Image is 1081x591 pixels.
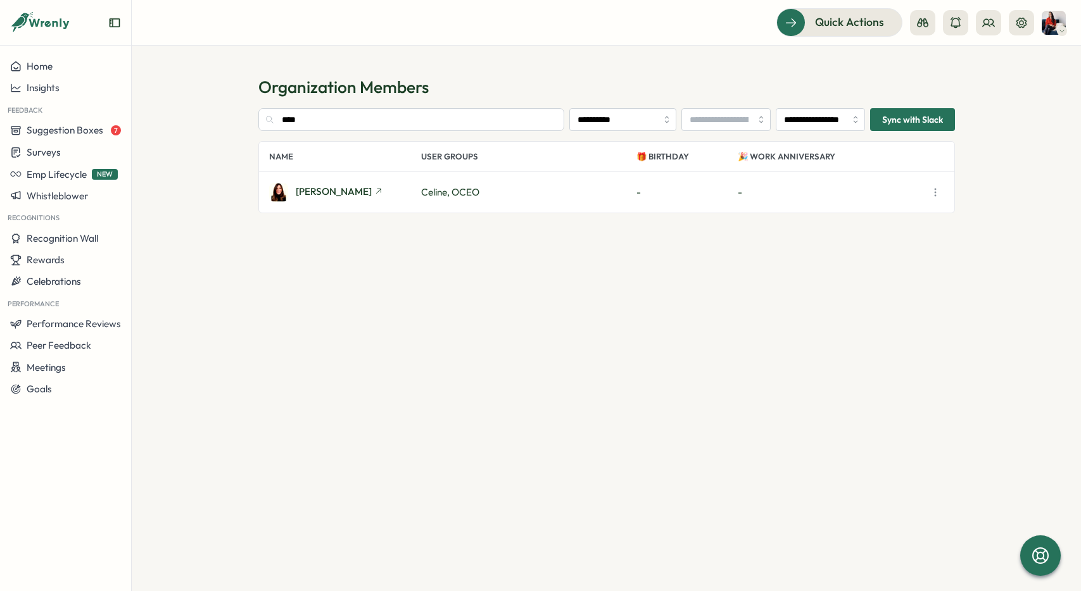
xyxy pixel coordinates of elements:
[636,185,738,199] p: -
[27,339,91,351] span: Peer Feedback
[27,190,88,202] span: Whistleblower
[421,186,479,198] span: Celine, OCEO
[108,16,121,29] button: Expand sidebar
[27,361,66,373] span: Meetings
[1042,11,1066,35] img: Celine Halioua
[27,82,60,94] span: Insights
[27,124,103,136] span: Suggestion Boxes
[111,125,121,135] span: 7
[27,232,98,244] span: Recognition Wall
[776,8,902,36] button: Quick Actions
[27,275,81,287] span: Celebrations
[269,183,288,202] img: Tracey Gilfether
[27,146,61,158] span: Surveys
[27,383,52,395] span: Goals
[815,14,884,30] span: Quick Actions
[258,76,955,98] h1: Organization Members
[269,183,421,202] a: Tracey Gilfether[PERSON_NAME]
[269,142,421,171] p: Name
[870,108,955,131] button: Sync with Slack
[738,185,926,199] p: -
[27,60,53,72] span: Home
[882,109,943,130] span: Sync with Slack
[92,169,118,180] span: NEW
[738,142,926,171] p: 🎉 Work Anniversary
[296,187,372,196] span: [PERSON_NAME]
[636,142,738,171] p: 🎁 Birthday
[421,142,636,171] p: User Groups
[27,254,65,266] span: Rewards
[27,168,87,180] span: Emp Lifecycle
[27,318,121,330] span: Performance Reviews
